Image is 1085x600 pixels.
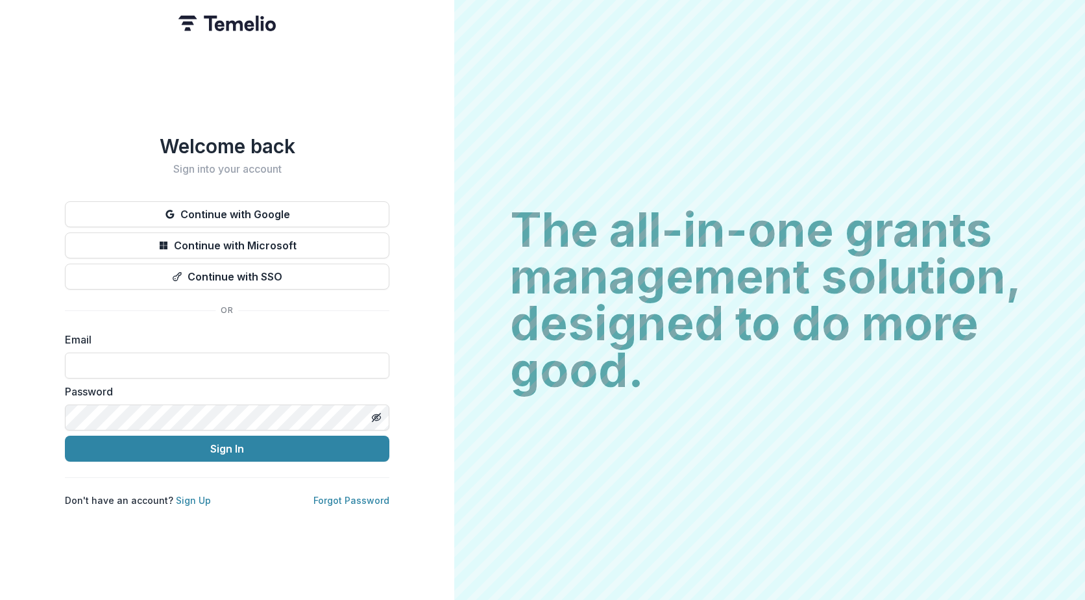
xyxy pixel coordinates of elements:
h1: Welcome back [65,134,389,158]
button: Continue with SSO [65,264,389,290]
button: Sign In [65,436,389,462]
a: Sign Up [176,495,211,506]
a: Forgot Password [313,495,389,506]
h2: Sign into your account [65,163,389,175]
button: Continue with Microsoft [65,232,389,258]
label: Email [65,332,382,347]
img: Temelio [178,16,276,31]
label: Password [65,384,382,399]
button: Toggle password visibility [366,407,387,428]
button: Continue with Google [65,201,389,227]
p: Don't have an account? [65,494,211,507]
